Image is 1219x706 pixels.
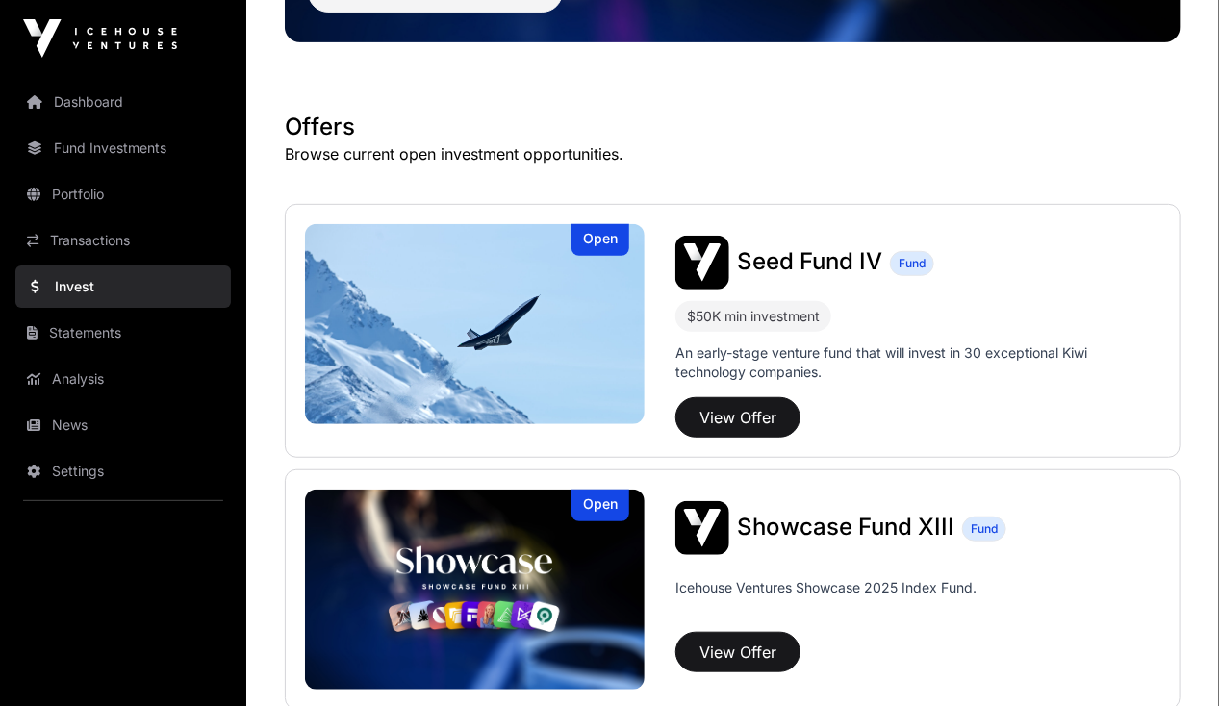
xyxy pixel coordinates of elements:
[15,173,231,215] a: Portfolio
[675,632,800,672] button: View Offer
[675,343,1160,382] p: An early-stage venture fund that will invest in 30 exceptional Kiwi technology companies.
[737,247,882,275] span: Seed Fund IV
[675,397,800,438] button: View Offer
[15,312,231,354] a: Statements
[675,501,729,555] img: Showcase Fund XIII
[305,224,645,424] img: Seed Fund IV
[305,490,645,690] a: Showcase Fund XIIIOpen
[15,81,231,123] a: Dashboard
[675,236,729,290] img: Seed Fund IV
[571,490,629,521] div: Open
[737,513,954,541] span: Showcase Fund XIII
[737,516,954,541] a: Showcase Fund XIII
[687,305,820,328] div: $50K min investment
[15,450,231,492] a: Settings
[15,219,231,262] a: Transactions
[675,301,831,332] div: $50K min investment
[285,112,1181,142] h1: Offers
[305,224,645,424] a: Seed Fund IVOpen
[285,142,1181,165] p: Browse current open investment opportunities.
[571,224,629,256] div: Open
[15,358,231,400] a: Analysis
[15,265,231,308] a: Invest
[23,19,177,58] img: Icehouse Ventures Logo
[15,127,231,169] a: Fund Investments
[737,250,882,275] a: Seed Fund IV
[899,256,926,271] span: Fund
[971,521,998,537] span: Fund
[305,490,645,690] img: Showcase Fund XIII
[675,578,977,597] p: Icehouse Ventures Showcase 2025 Index Fund.
[1123,614,1219,706] iframe: Chat Widget
[15,404,231,446] a: News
